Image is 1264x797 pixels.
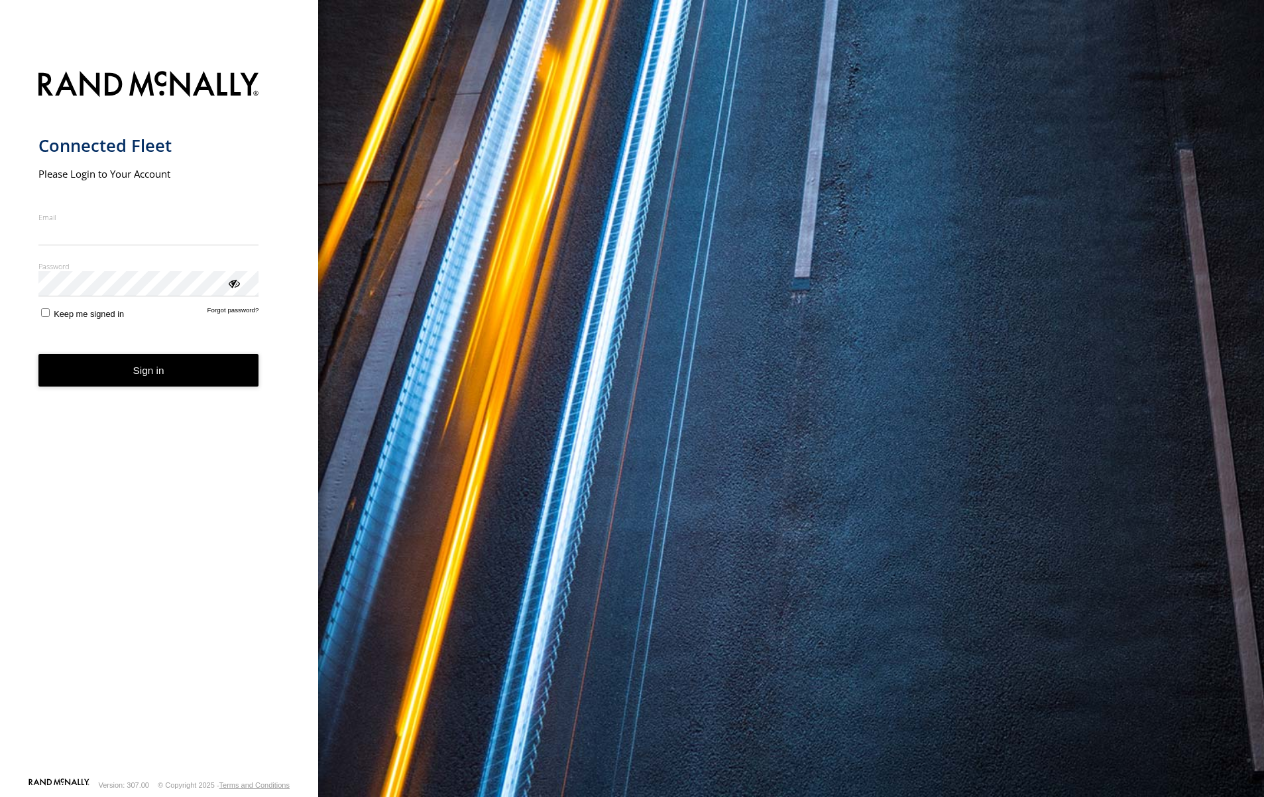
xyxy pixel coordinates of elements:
div: © Copyright 2025 - [158,781,290,789]
h2: Please Login to Your Account [38,167,259,180]
div: Version: 307.00 [99,781,149,789]
form: main [38,63,280,777]
h1: Connected Fleet [38,135,259,156]
a: Terms and Conditions [219,781,290,789]
label: Email [38,212,259,222]
label: Password [38,261,259,271]
a: Forgot password? [207,306,259,319]
span: Keep me signed in [54,309,124,319]
a: Visit our Website [29,778,89,792]
img: Rand McNally [38,68,259,102]
button: Sign in [38,354,259,387]
div: ViewPassword [227,276,240,289]
input: Keep me signed in [41,308,50,317]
